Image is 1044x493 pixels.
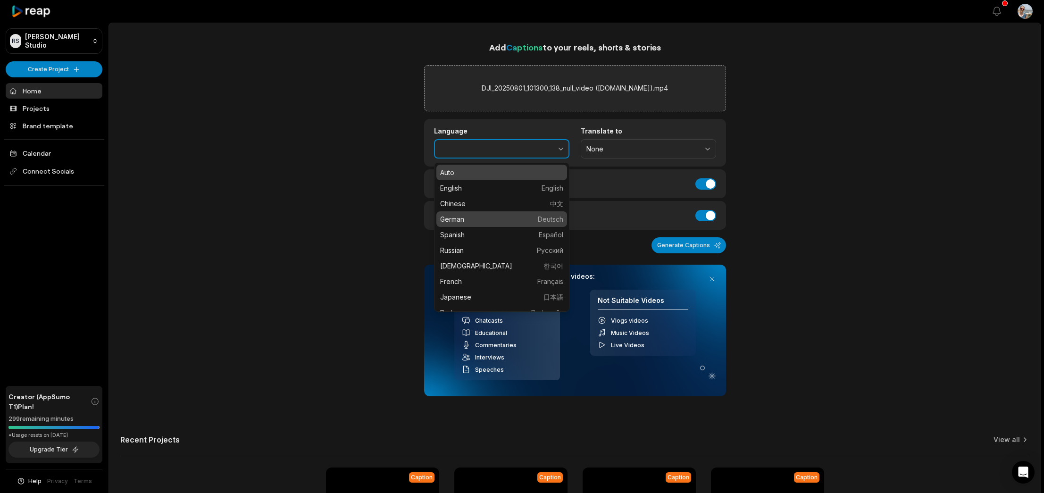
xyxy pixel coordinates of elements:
p: Chinese [440,199,563,209]
a: Calendar [6,145,102,161]
span: 中文 [550,199,563,209]
span: Deutsch [538,214,563,224]
a: Home [6,83,102,99]
p: Portuguese [440,308,563,318]
span: Captions [506,42,543,52]
div: Open Intercom Messenger [1012,461,1035,484]
div: RS [10,34,21,48]
span: Français [537,276,563,286]
a: Projects [6,100,102,116]
div: 299 remaining minutes [8,414,100,424]
p: English [440,183,563,193]
a: Terms [74,477,92,485]
span: Español [539,230,563,240]
span: Русский [537,245,563,255]
p: Auto [440,167,563,177]
span: Interviews [475,354,504,361]
h4: Not Suitable Videos [598,296,688,310]
span: Connect Socials [6,163,102,180]
span: Live Videos [611,342,644,349]
span: Music Videos [611,329,649,336]
p: Japanese [440,292,563,302]
p: French [440,276,563,286]
label: Translate to [581,127,716,135]
span: None [586,145,697,153]
p: Spanish [440,230,563,240]
button: Generate Captions [651,237,726,253]
span: 日本語 [543,292,563,302]
div: *Usage resets on [DATE] [8,432,100,439]
h1: Add to your reels, shorts & stories [424,41,726,54]
span: Help [28,477,42,485]
p: German [440,214,563,224]
span: Educational [475,329,507,336]
a: Privacy [47,477,68,485]
span: Português [531,308,563,318]
p: [PERSON_NAME] Studio [25,33,88,50]
h2: Recent Projects [120,435,180,444]
button: None [581,139,716,159]
span: Creator (AppSumo T1) Plan! [8,392,91,411]
span: English [542,183,563,193]
button: Upgrade Tier [8,442,100,458]
button: Create Project [6,61,102,77]
span: Speeches [475,366,504,373]
span: Chatcasts [475,317,503,324]
label: Language [434,127,569,135]
h3: Our AI performs best with TALKING videos: [454,272,696,281]
span: Vlogs videos [611,317,648,324]
button: Help [17,477,42,485]
span: Commentaries [475,342,517,349]
p: Russian [440,245,563,255]
p: [DEMOGRAPHIC_DATA] [440,261,563,271]
label: DJI_20250801_101300_138_null_video ([DOMAIN_NAME]).mp4 [482,83,668,94]
a: Brand template [6,118,102,134]
a: View all [994,435,1020,444]
span: 한국어 [543,261,563,271]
